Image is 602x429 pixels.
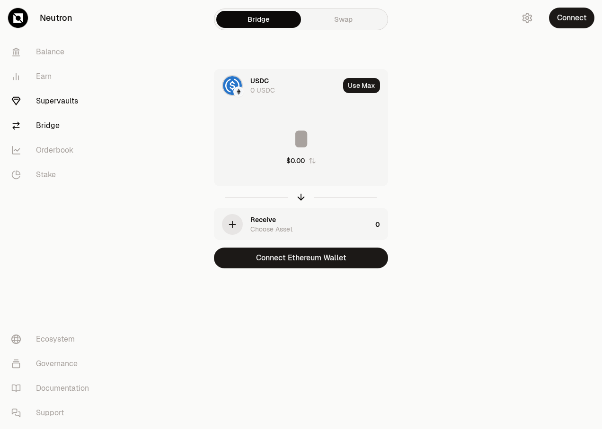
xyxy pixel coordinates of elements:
a: Supervaults [4,89,102,113]
button: Connect [549,8,594,28]
a: Earn [4,64,102,89]
div: USDC LogoEthereum LogoUSDC0 USDC [214,69,339,102]
div: 0 USDC [250,86,275,95]
a: Balance [4,40,102,64]
div: Receive [250,215,276,224]
div: USDC [250,76,269,86]
button: Use Max [343,78,380,93]
button: Connect Ethereum Wallet [214,248,388,268]
button: ReceiveChoose Asset0 [214,208,388,240]
div: Choose Asset [250,224,292,234]
a: Ecosystem [4,327,102,352]
a: Orderbook [4,138,102,163]
img: USDC Logo [223,76,242,95]
a: Support [4,401,102,425]
img: Ethereum Logo [234,87,243,96]
a: Documentation [4,376,102,401]
div: ReceiveChoose Asset [214,208,372,240]
div: $0.00 [286,156,305,165]
a: Stake [4,163,102,187]
div: 0 [375,208,388,240]
a: Governance [4,352,102,376]
a: Bridge [4,113,102,138]
a: Bridge [216,11,301,28]
button: $0.00 [286,156,316,165]
a: Swap [301,11,386,28]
